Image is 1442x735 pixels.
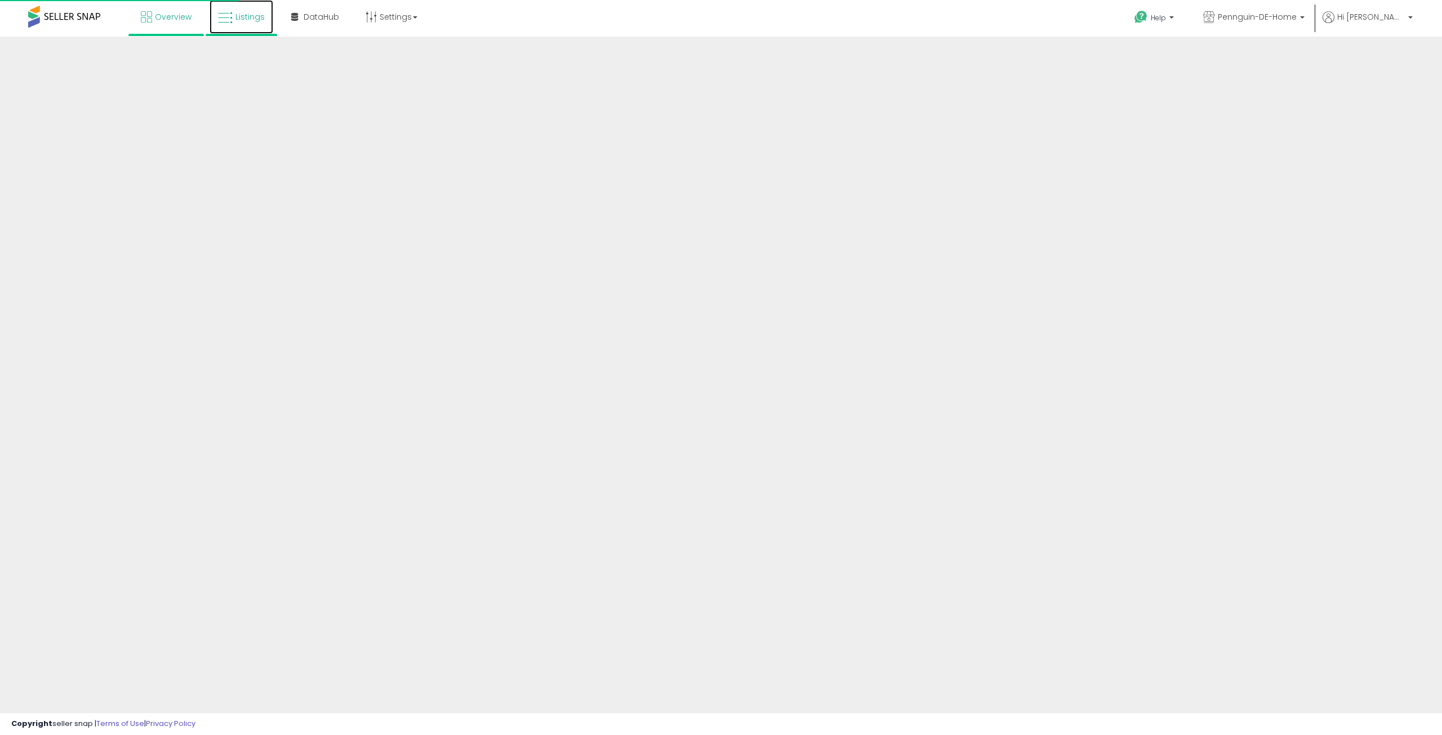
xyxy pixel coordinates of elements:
span: Overview [155,11,192,23]
span: Hi [PERSON_NAME] [1337,11,1405,23]
span: Listings [235,11,265,23]
span: Pennguin-DE-Home [1218,11,1297,23]
span: DataHub [304,11,339,23]
i: Get Help [1134,10,1148,24]
a: Hi [PERSON_NAME] [1323,11,1413,37]
a: Help [1125,2,1185,37]
span: Help [1151,13,1166,23]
